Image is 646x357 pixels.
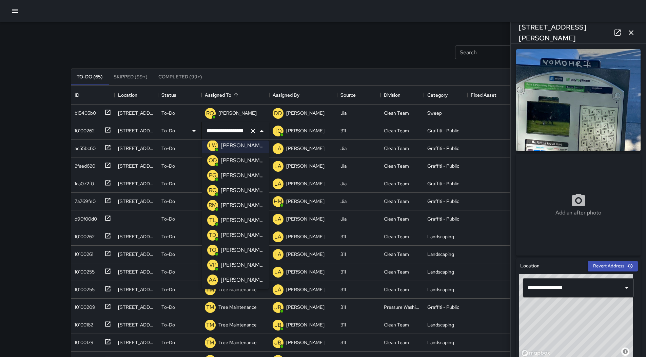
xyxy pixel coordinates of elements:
p: LA [274,233,281,241]
div: Graffiti - Public [427,127,459,134]
p: [PERSON_NAME] [221,156,263,165]
p: To-Do [161,286,175,293]
p: LA [274,162,281,170]
div: Jia [340,215,347,222]
div: Assigned By [269,86,337,105]
div: 38 Rose Street [118,268,155,275]
p: To-Do [161,110,175,116]
div: Clean Team [384,339,409,346]
p: [PERSON_NAME] [286,180,325,187]
p: [PERSON_NAME] [221,201,263,209]
div: 10100261 [72,248,93,258]
div: Jia [340,180,347,187]
p: TO [274,127,282,135]
p: [PERSON_NAME] [221,261,263,269]
p: JB [274,321,281,329]
div: 10100255 [72,283,95,293]
div: 311 [340,304,346,311]
div: Landscaping [427,286,454,293]
div: ac55bc60 [72,142,96,152]
div: Graffiti - Public [427,304,459,311]
div: Clean Team [384,145,409,152]
p: RO [206,109,214,117]
p: TO [209,246,216,254]
p: LA [274,215,281,223]
p: To-Do [161,127,175,134]
div: Clean Team [384,321,409,328]
p: TD [209,231,216,239]
div: 66 Grove Street [118,304,155,311]
p: [PERSON_NAME] [286,251,325,258]
p: [PERSON_NAME] [286,321,325,328]
div: 311 [340,286,346,293]
p: JB [274,303,281,312]
div: Source [340,86,356,105]
div: 10100179 [72,336,94,346]
div: 1670 Market Street [118,286,155,293]
div: Clean Team [384,215,409,222]
div: 7a769fe0 [72,195,96,205]
div: 10100255 [72,266,95,275]
div: Category [427,86,448,105]
p: To-Do [161,215,175,222]
p: AA [209,276,216,284]
div: Landscaping [427,339,454,346]
div: Sweep [427,110,442,116]
button: Skipped (99+) [108,69,153,85]
div: 1510 Market Street [118,180,155,187]
p: [PERSON_NAME] [221,231,263,239]
div: Assigned By [273,86,299,105]
p: [PERSON_NAME] [286,110,325,116]
p: LW [209,142,217,150]
div: Clean Team [384,110,409,116]
p: [PERSON_NAME] [286,163,325,169]
p: [PERSON_NAME] [218,110,257,116]
div: 18 10th Street [118,233,155,240]
div: 311 [340,321,346,328]
p: [PERSON_NAME] [286,215,325,222]
div: 1ca072f0 [72,177,94,187]
div: 10100182 [72,319,93,328]
p: To-Do [161,268,175,275]
p: To-Do [161,339,175,346]
div: Landscaping [427,321,454,328]
div: Clean Team [384,233,409,240]
p: TM [206,321,214,329]
div: Location [115,86,158,105]
div: Clean Team [384,251,409,258]
p: [PERSON_NAME] [221,216,263,224]
div: Pressure Washing [384,304,420,311]
div: 98 Franklin Street [118,251,155,258]
div: Status [161,86,176,105]
p: TM [206,286,214,294]
button: Completed (99+) [153,69,208,85]
p: To-Do [161,304,175,311]
p: [PERSON_NAME] [286,198,325,205]
div: Clean Team [384,268,409,275]
p: [PERSON_NAME] [286,233,325,240]
div: 80 South Van Ness Avenue [118,145,155,152]
div: 10100262 [72,230,95,240]
div: d90f00d0 [72,213,97,222]
p: [PERSON_NAME] [286,304,325,311]
button: To-Do (65) [71,69,108,85]
div: Division [380,86,424,105]
p: TM [206,303,214,312]
div: Division [384,86,400,105]
div: Jia [340,145,347,152]
p: [PERSON_NAME] [286,145,325,152]
div: Assigned To [201,86,269,105]
p: LA [274,180,281,188]
p: DD [274,109,282,117]
div: Graffiti - Public [427,163,459,169]
div: Landscaping [427,233,454,240]
div: 135 Van Ness Avenue [118,339,155,346]
div: Jia [340,198,347,205]
p: Tree Maintenance [218,339,257,346]
p: To-Do [161,163,175,169]
button: Clear [248,126,258,136]
p: To-Do [161,198,175,205]
div: 625 Polk Street [118,110,155,116]
div: b15405b0 [72,107,96,116]
p: JB [274,339,281,347]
